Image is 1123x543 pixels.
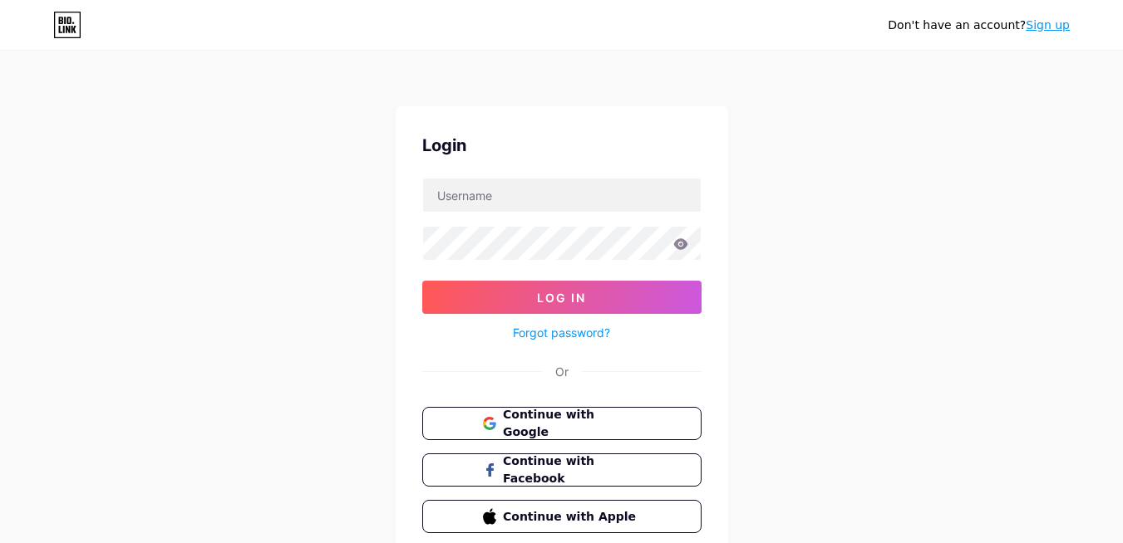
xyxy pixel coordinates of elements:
[422,281,702,314] button: Log In
[888,17,1070,34] div: Don't have an account?
[423,179,701,212] input: Username
[555,363,569,380] div: Or
[422,453,702,487] button: Continue with Facebook
[537,291,586,305] span: Log In
[503,508,640,526] span: Continue with Apple
[422,133,702,158] div: Login
[422,500,702,533] button: Continue with Apple
[422,407,702,440] button: Continue with Google
[503,452,640,487] span: Continue with Facebook
[1026,18,1070,32] a: Sign up
[513,324,610,341] a: Forgot password?
[503,406,640,441] span: Continue with Google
